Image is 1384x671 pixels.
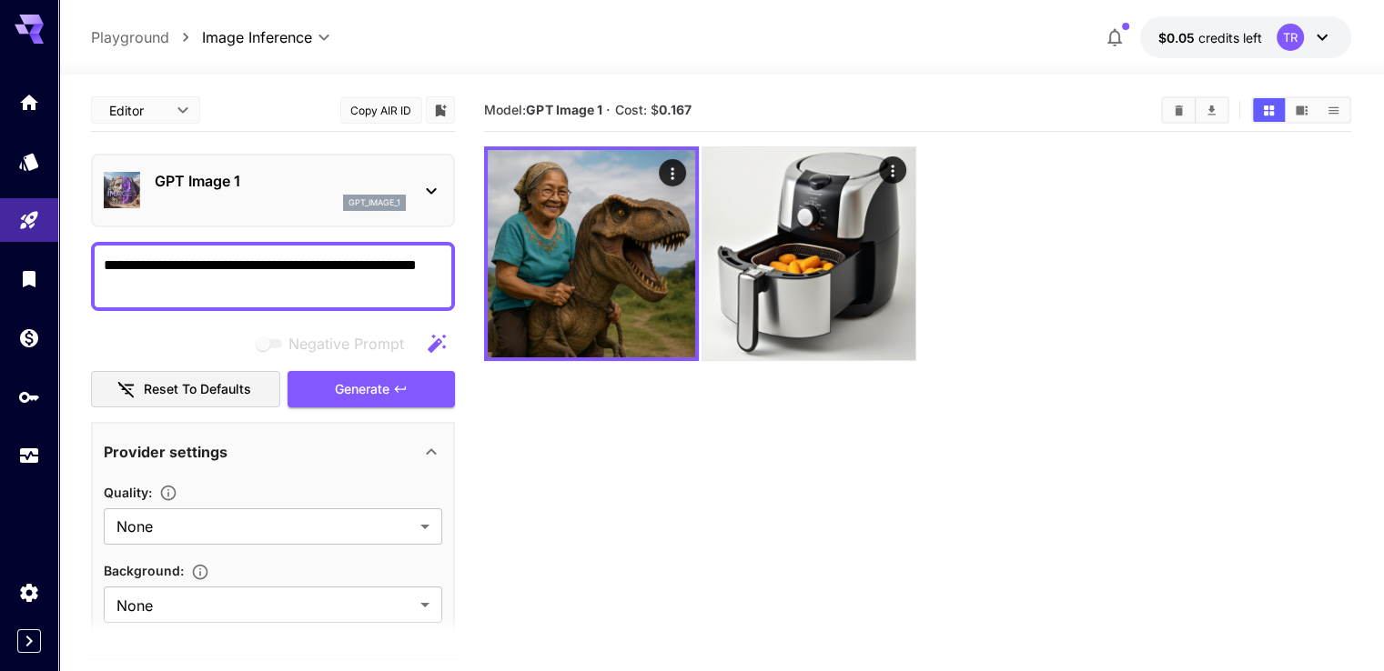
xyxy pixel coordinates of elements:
[1158,28,1262,47] div: $0.05
[104,163,442,218] div: GPT Image 1gpt_image_1
[18,326,40,349] div: Wallet
[1253,98,1285,122] button: Show media in grid view
[484,102,601,117] span: Model:
[606,99,611,121] p: ·
[116,595,413,616] span: None
[18,150,40,173] div: Models
[1161,96,1229,124] div: Clear AllDownload All
[1163,98,1195,122] button: Clear All
[340,97,422,124] button: Copy AIR ID
[702,147,915,360] img: Z
[615,102,692,117] span: Cost: $
[202,26,312,48] span: Image Inference
[1286,98,1318,122] button: Show media in video view
[104,430,442,474] div: Provider settings
[335,378,389,401] span: Generate
[659,159,686,186] div: Actions
[252,332,419,355] span: Negative prompts are not compatible with the selected model.
[104,563,184,578] span: Background :
[155,170,406,192] p: GPT Image 1
[1140,16,1351,58] button: $0.05TR
[349,196,400,209] p: gpt_image_1
[879,156,906,184] div: Actions
[18,386,40,408] div: API Keys
[18,581,40,604] div: Settings
[109,101,166,120] span: Editor
[91,26,202,48] nav: breadcrumb
[18,91,40,114] div: Home
[659,102,692,117] b: 0.167
[91,26,169,48] a: Playground
[288,371,455,408] button: Generate
[1158,30,1198,45] span: $0.05
[116,516,413,537] span: None
[17,629,41,653] button: Expand sidebar
[1196,98,1227,122] button: Download All
[1318,98,1349,122] button: Show media in list view
[18,445,40,467] div: Usage
[104,441,227,463] p: Provider settings
[288,333,404,355] span: Negative Prompt
[1277,24,1304,51] div: TR
[432,99,449,121] button: Add to library
[18,209,40,232] div: Playground
[488,150,695,357] img: Z
[526,102,601,117] b: GPT Image 1
[91,371,280,408] button: Reset to defaults
[18,267,40,290] div: Library
[1198,30,1262,45] span: credits left
[1251,96,1351,124] div: Show media in grid viewShow media in video viewShow media in list view
[104,485,152,500] span: Quality :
